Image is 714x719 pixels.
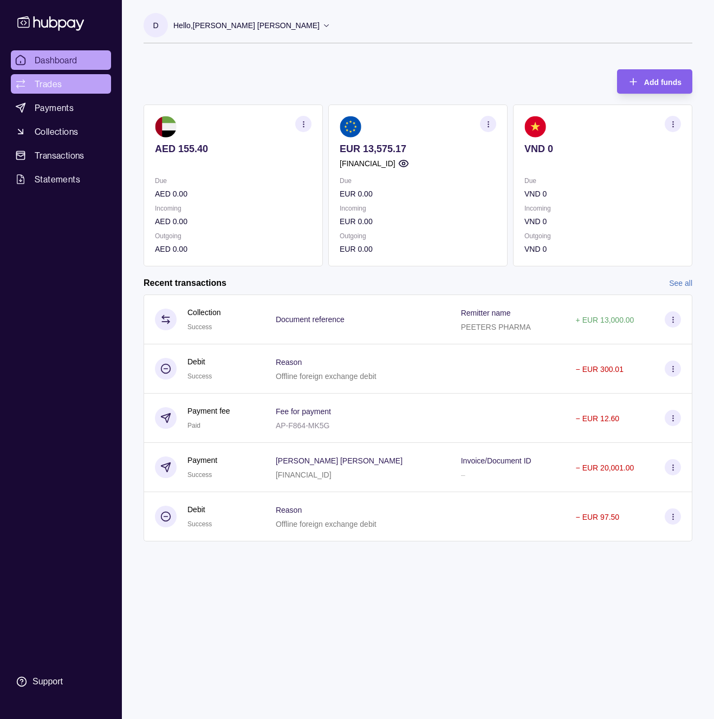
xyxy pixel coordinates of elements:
p: Debit [187,504,212,515]
p: Due [340,175,496,187]
p: − EUR 97.50 [576,513,620,521]
span: Success [187,471,212,479]
p: [FINANCIAL_ID] [276,470,332,479]
img: eu [340,116,361,138]
p: EUR 13,575.17 [340,143,496,155]
a: Dashboard [11,50,111,70]
p: + EUR 13,000.00 [576,316,634,324]
button: Add funds [617,69,692,94]
span: Success [187,520,212,528]
img: vn [524,116,546,138]
p: Collection [187,306,220,318]
p: Fee for payment [276,407,331,416]
p: AP-F864-MK5G [276,421,330,430]
p: Outgoing [155,230,311,242]
p: EUR 0.00 [340,243,496,255]
a: Trades [11,74,111,94]
img: ae [155,116,177,138]
p: Outgoing [340,230,496,242]
p: Incoming [155,202,311,214]
span: Success [187,372,212,380]
p: Invoice/Document ID [461,456,531,465]
p: EUR 0.00 [340,215,496,227]
span: Payments [35,101,74,114]
p: Incoming [524,202,681,214]
p: – [461,470,465,479]
p: Reason [276,506,302,514]
p: Remitter name [461,309,511,317]
h2: Recent transactions [144,277,226,289]
p: Payment fee [187,405,230,417]
span: Add funds [644,78,681,87]
span: Paid [187,422,200,429]
span: Dashboard [35,54,77,67]
a: Support [11,670,111,693]
a: Collections [11,122,111,141]
p: Outgoing [524,230,681,242]
p: Document reference [276,315,345,324]
a: Transactions [11,146,111,165]
p: Due [155,175,311,187]
p: Offline foreign exchange debit [276,372,377,381]
p: Debit [187,356,212,368]
p: VND 0 [524,143,681,155]
p: − EUR 12.60 [576,414,620,423]
a: See all [669,277,692,289]
p: VND 0 [524,215,681,227]
p: PEETERS PHARMA [461,323,531,331]
div: Support [33,676,63,688]
p: Payment [187,454,217,466]
p: Reason [276,358,302,367]
span: Success [187,323,212,331]
p: − EUR 20,001.00 [576,463,634,472]
p: Due [524,175,681,187]
span: Transactions [35,149,85,162]
p: − EUR 300.01 [576,365,624,374]
p: VND 0 [524,243,681,255]
span: Trades [35,77,62,90]
a: Payments [11,98,111,117]
p: [PERSON_NAME] [PERSON_NAME] [276,456,403,465]
p: Offline foreign exchange debit [276,520,377,528]
a: Statements [11,169,111,189]
p: Hello, [PERSON_NAME] [PERSON_NAME] [173,19,320,31]
p: D [153,19,158,31]
p: AED 155.40 [155,143,311,155]
p: Incoming [340,202,496,214]
p: AED 0.00 [155,243,311,255]
p: AED 0.00 [155,188,311,200]
p: AED 0.00 [155,215,311,227]
span: Statements [35,173,80,186]
p: EUR 0.00 [340,188,496,200]
p: VND 0 [524,188,681,200]
span: Collections [35,125,78,138]
p: [FINANCIAL_ID] [340,158,395,169]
